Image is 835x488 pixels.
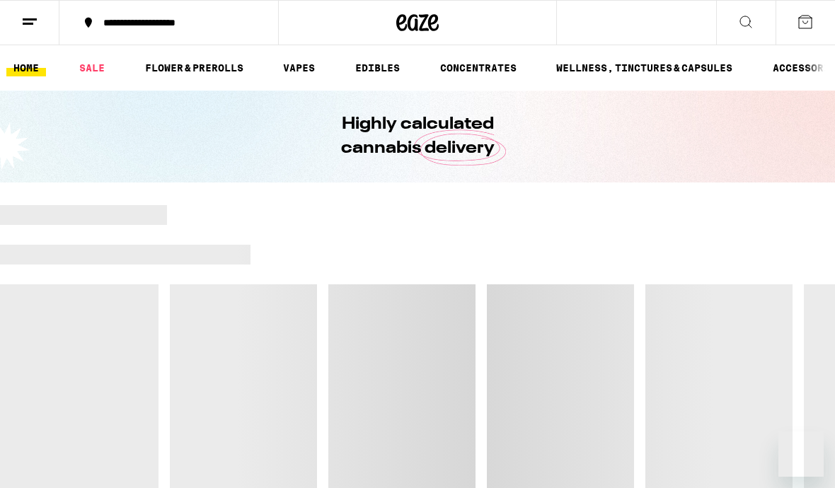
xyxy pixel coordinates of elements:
a: SALE [72,59,112,76]
iframe: Button to launch messaging window [778,431,824,477]
a: HOME [6,59,46,76]
a: WELLNESS, TINCTURES & CAPSULES [549,59,739,76]
h1: Highly calculated cannabis delivery [301,112,534,161]
a: EDIBLES [348,59,407,76]
a: VAPES [276,59,322,76]
a: FLOWER & PREROLLS [138,59,250,76]
a: CONCENTRATES [433,59,524,76]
